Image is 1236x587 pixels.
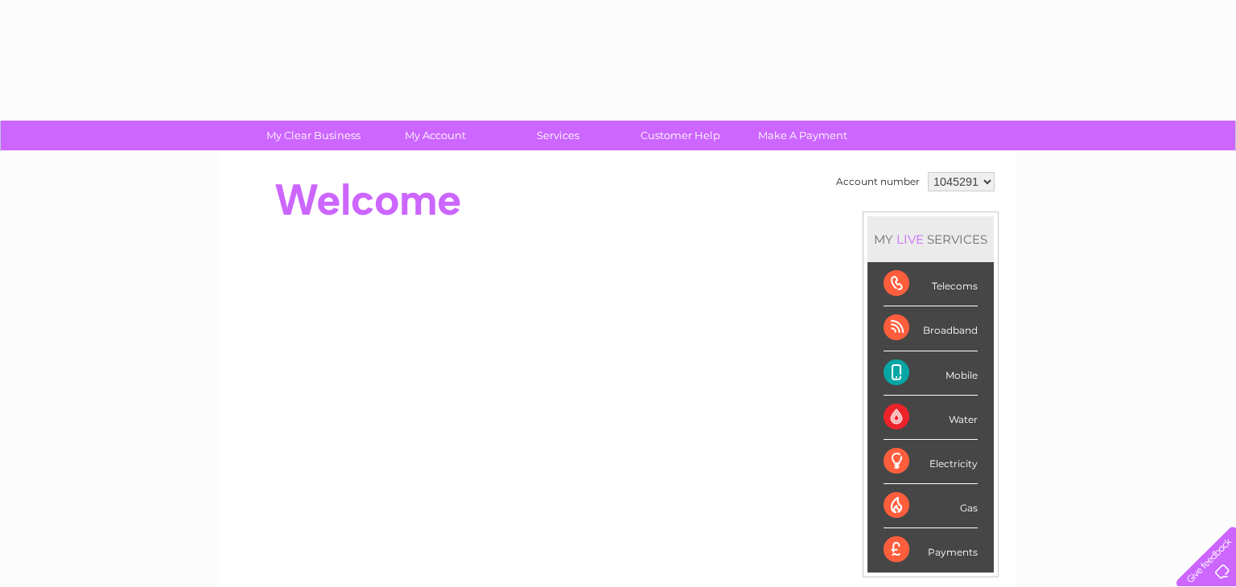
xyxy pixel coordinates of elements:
[614,121,747,150] a: Customer Help
[884,306,978,351] div: Broadband
[369,121,502,150] a: My Account
[492,121,624,150] a: Services
[884,484,978,528] div: Gas
[884,396,978,440] div: Water
[884,351,978,396] div: Mobile
[867,216,994,262] div: MY SERVICES
[832,168,924,195] td: Account number
[884,528,978,572] div: Payments
[884,262,978,306] div: Telecoms
[893,232,927,247] div: LIVE
[884,440,978,484] div: Electricity
[736,121,869,150] a: Make A Payment
[247,121,380,150] a: My Clear Business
